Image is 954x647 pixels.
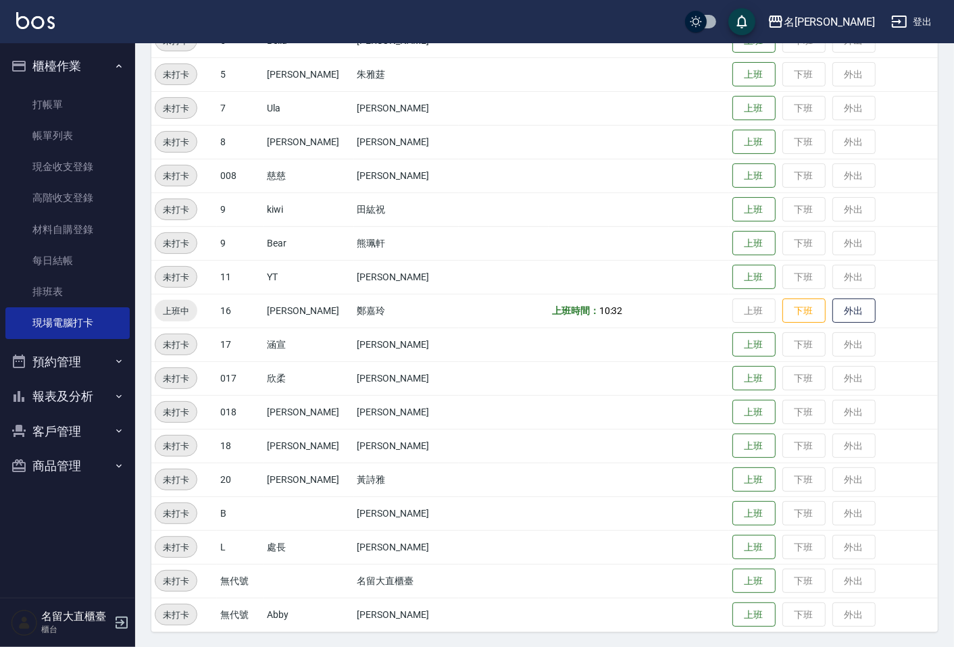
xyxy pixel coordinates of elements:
span: 未打卡 [155,371,197,386]
td: Ula [263,91,353,125]
button: save [728,8,755,35]
td: [PERSON_NAME] [354,361,459,395]
td: 018 [217,395,263,429]
button: 上班 [732,400,776,425]
td: Bear [263,226,353,260]
button: 名[PERSON_NAME] [762,8,880,36]
td: [PERSON_NAME] [354,395,459,429]
p: 櫃台 [41,623,110,636]
button: 外出 [832,299,876,323]
td: 7 [217,91,263,125]
td: 20 [217,463,263,496]
span: 10:32 [599,305,623,316]
img: Person [11,609,38,636]
td: 處長 [263,530,353,564]
td: 9 [217,226,263,260]
td: 熊珮軒 [354,226,459,260]
td: [PERSON_NAME] [354,91,459,125]
h5: 名留大直櫃臺 [41,610,110,623]
td: [PERSON_NAME] [354,496,459,530]
span: 未打卡 [155,338,197,352]
td: L [217,530,263,564]
a: 打帳單 [5,89,130,120]
button: 下班 [782,299,826,323]
td: [PERSON_NAME] [354,598,459,631]
td: [PERSON_NAME] [354,530,459,564]
button: 報表及分析 [5,379,130,414]
span: 未打卡 [155,405,197,419]
button: 上班 [732,569,776,594]
button: 上班 [732,501,776,526]
td: [PERSON_NAME] [263,395,353,429]
button: 客戶管理 [5,414,130,449]
span: 未打卡 [155,68,197,82]
span: 未打卡 [155,270,197,284]
span: 未打卡 [155,101,197,115]
td: 16 [217,294,263,328]
button: 上班 [732,467,776,492]
a: 高階收支登錄 [5,182,130,213]
button: 上班 [732,366,776,391]
b: 上班時間： [552,305,599,316]
td: 8 [217,125,263,159]
span: 未打卡 [155,203,197,217]
span: 上班中 [155,304,197,318]
a: 現金收支登錄 [5,151,130,182]
span: 未打卡 [155,608,197,622]
span: 未打卡 [155,574,197,588]
td: 名留大直櫃臺 [354,564,459,598]
span: 未打卡 [155,540,197,554]
td: 欣柔 [263,361,353,395]
td: [PERSON_NAME] [263,125,353,159]
button: 上班 [732,62,776,87]
td: 017 [217,361,263,395]
span: 未打卡 [155,439,197,453]
button: 櫃檯作業 [5,49,130,84]
button: 預約管理 [5,344,130,380]
button: 上班 [732,434,776,459]
button: 上班 [732,535,776,560]
td: [PERSON_NAME] [263,429,353,463]
td: [PERSON_NAME] [354,159,459,192]
td: 朱雅莛 [354,57,459,91]
td: 鄭嘉玲 [354,294,459,328]
td: [PERSON_NAME] [354,429,459,463]
td: [PERSON_NAME] [263,57,353,91]
td: 18 [217,429,263,463]
td: 17 [217,328,263,361]
td: B [217,496,263,530]
div: 名[PERSON_NAME] [784,14,875,30]
td: [PERSON_NAME] [354,260,459,294]
span: 未打卡 [155,135,197,149]
td: 無代號 [217,564,263,598]
button: 上班 [732,130,776,155]
button: 上班 [732,197,776,222]
td: [PERSON_NAME] [263,294,353,328]
img: Logo [16,12,55,29]
a: 帳單列表 [5,120,130,151]
td: 慈慈 [263,159,353,192]
a: 排班表 [5,276,130,307]
a: 每日結帳 [5,245,130,276]
td: 涵宣 [263,328,353,361]
button: 上班 [732,265,776,290]
td: [PERSON_NAME] [354,125,459,159]
td: 008 [217,159,263,192]
td: 黃詩雅 [354,463,459,496]
td: 9 [217,192,263,226]
button: 上班 [732,163,776,188]
a: 材料自購登錄 [5,214,130,245]
button: 上班 [732,332,776,357]
button: 商品管理 [5,448,130,484]
a: 現場電腦打卡 [5,307,130,338]
button: 上班 [732,231,776,256]
button: 上班 [732,96,776,121]
span: 未打卡 [155,507,197,521]
td: 5 [217,57,263,91]
span: 未打卡 [155,236,197,251]
td: [PERSON_NAME] [263,463,353,496]
span: 未打卡 [155,473,197,487]
td: 無代號 [217,598,263,631]
td: Abby [263,598,353,631]
td: 11 [217,260,263,294]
